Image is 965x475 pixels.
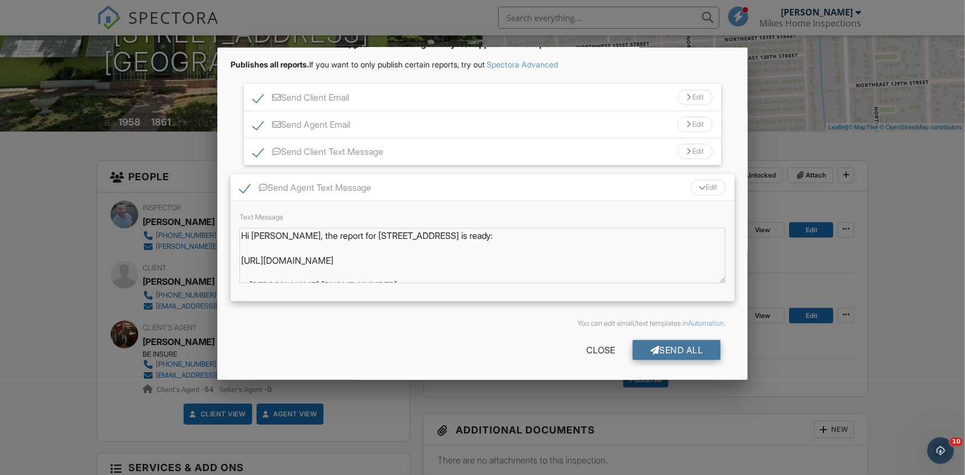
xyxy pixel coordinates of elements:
[691,180,726,195] div: Edit
[677,144,713,159] div: Edit
[253,119,350,133] label: Send Agent Email
[688,319,724,327] a: Automation
[677,117,713,132] div: Edit
[927,437,954,464] iframe: Intercom live chat
[239,319,726,328] div: You can edit email/text templates in .
[239,182,371,196] label: Send Agent Text Message
[239,228,726,283] textarea: Hi [PERSON_NAME], the report for [STREET_ADDRESS] is ready: [URL][DOMAIN_NAME] - [PERSON_NAME] [P...
[239,213,283,221] label: Text Message
[677,90,713,105] div: Edit
[950,437,963,446] span: 10
[633,340,721,360] div: Send All
[253,92,349,106] label: Send Client Email
[231,60,485,69] span: If you want to only publish certain reports, try out
[568,340,633,360] div: Close
[487,60,559,69] a: Spectora Advanced
[253,147,383,160] label: Send Client Text Message
[231,60,309,69] strong: Publishes all reports.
